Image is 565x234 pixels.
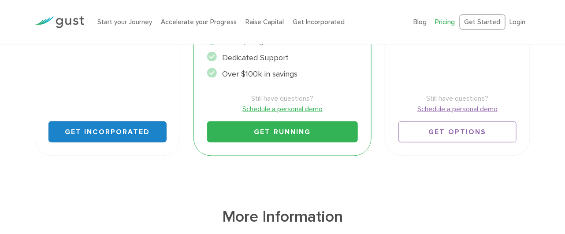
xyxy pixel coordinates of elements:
li: Over $100k in savings [207,68,358,80]
a: Schedule a personal demo [207,104,358,114]
a: Login [510,18,526,26]
span: Still have questions? [398,93,516,104]
a: Blog [413,18,427,26]
a: Get Incorporated [293,18,345,26]
img: Gust Logo [35,16,84,28]
a: Get Running [207,121,358,143]
a: Schedule a personal demo [398,104,516,114]
a: Raise Capital [245,18,284,26]
a: Get Options [398,121,516,143]
a: Get Incorporated [48,121,166,143]
a: Accelerate your Progress [161,18,237,26]
li: Dedicated Support [207,52,358,64]
h1: More Information [35,207,530,228]
span: Still have questions? [207,93,358,104]
a: Get Started [460,15,506,30]
a: Start your Journey [97,18,152,26]
a: Pricing [435,18,455,26]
